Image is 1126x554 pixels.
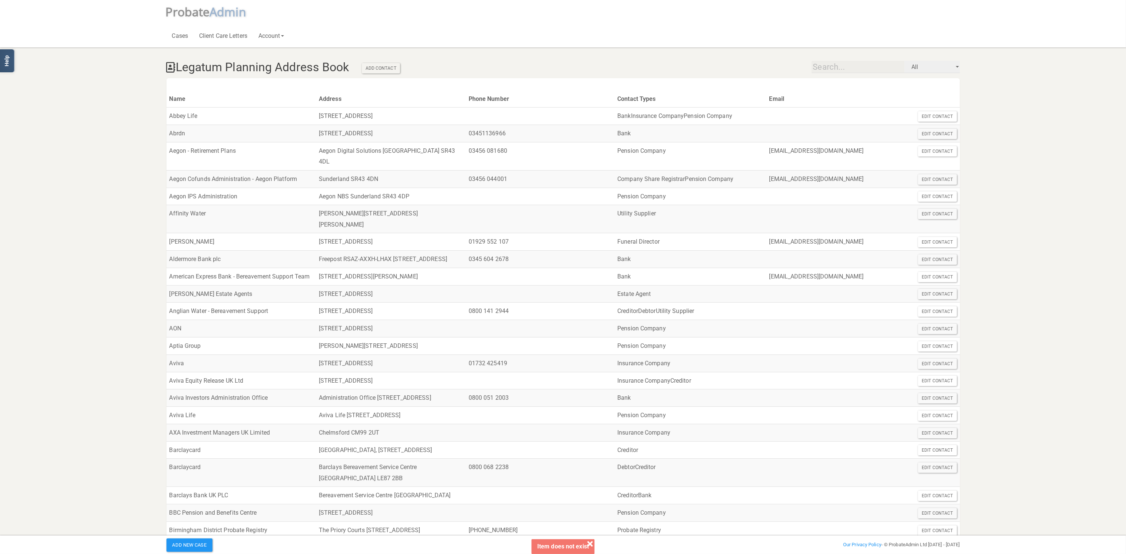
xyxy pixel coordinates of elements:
[316,424,466,441] td: Chelmsford CM99 2UT
[918,324,957,334] div: Edit Contact
[918,146,957,156] div: Edit Contact
[638,492,651,499] span: Bank
[466,521,615,539] td: [PHONE_NUMBER]
[466,142,615,170] td: 03456 081680
[316,125,466,142] td: [STREET_ADDRESS]
[166,355,316,372] td: Aviva
[918,129,957,139] div: Edit Contact
[638,307,656,314] span: Debtor
[166,233,316,251] td: [PERSON_NAME]
[617,509,666,516] span: Pension Company
[918,462,957,473] div: Edit Contact
[918,428,957,438] div: Edit Contact
[918,359,957,369] div: Edit Contact
[843,542,881,547] a: Our Privacy Policy
[166,251,316,268] td: Aldermore Bank plc
[166,205,316,233] td: Affinity Water
[466,459,615,487] td: 0800 068 2238
[166,24,194,47] a: Cases
[166,504,316,522] td: BBC Pension and Benefits Centre
[166,90,316,108] th: Name
[918,491,957,501] div: Edit Contact
[766,90,915,108] th: Email
[166,538,212,552] button: Add New Case
[617,307,638,314] span: Creditor
[766,233,915,251] td: [EMAIL_ADDRESS][DOMAIN_NAME]
[166,521,316,539] td: Birmingham District Probate Registry
[918,289,957,299] div: Edit Contact
[617,210,656,217] span: Utility Supplier
[617,429,670,436] span: Insurance Company
[617,290,651,297] span: Estate Agent
[617,446,638,454] span: Creditor
[209,4,246,20] span: A
[166,424,316,441] td: AXA Investment Managers UK Limited
[614,90,766,108] th: Contact Types
[617,112,631,119] span: Bank
[617,193,666,200] span: Pension Company
[166,285,316,303] td: [PERSON_NAME] Estate Agents
[812,61,904,73] input: Search...
[316,487,466,504] td: Bereavement Service Centre [GEOGRAPHIC_DATA]
[617,342,666,349] span: Pension Company
[166,487,316,504] td: Barclays Bank UK PLC
[617,377,670,384] span: Insurance Company
[617,492,638,499] span: Creditor
[166,142,316,170] td: Aegon - Retirement Plans
[617,147,666,154] span: Pension Company
[766,170,915,188] td: [EMAIL_ADDRESS][DOMAIN_NAME]
[316,251,466,268] td: Freepost RSAZ-AXXH-LHAX [STREET_ADDRESS]
[918,341,957,352] div: Edit Contact
[918,209,957,219] div: Edit Contact
[466,170,615,188] td: 03456 044001
[918,525,957,536] div: Edit Contact
[466,355,615,372] td: 01732 425419
[466,303,615,320] td: 0800 141 2944
[617,527,661,534] span: Probate Registry
[617,175,685,182] span: Company Share Registrar
[684,112,732,119] span: Pension Company
[316,170,466,188] td: Sunderland SR43 4DN
[316,233,466,251] td: [STREET_ADDRESS]
[316,521,466,539] td: The Priory Courts [STREET_ADDRESS]
[617,360,670,367] span: Insurance Company
[466,90,615,108] th: Phone Number
[316,355,466,372] td: [STREET_ADDRESS]
[166,170,316,188] td: Aegon Cofunds Administration - Aegon Platform
[316,372,466,389] td: [STREET_ADDRESS]
[631,112,684,119] span: Insurance Company
[166,268,316,285] td: American Express Bank - Bereavement Support Team
[316,459,466,487] td: Barclays Bereavement Service Centre [GEOGRAPHIC_DATA] LE87 2BB
[166,459,316,487] td: Barclaycard
[766,268,915,285] td: [EMAIL_ADDRESS][DOMAIN_NAME]
[617,130,631,137] span: Bank
[466,233,615,251] td: 01929 552 107
[685,175,734,182] span: Pension Company
[918,306,957,317] div: Edit Contact
[166,188,316,205] td: Aegon IPS Administration
[617,325,666,332] span: Pension Company
[466,389,615,407] td: 0800 051 2003
[316,205,466,233] td: [PERSON_NAME][STREET_ADDRESS][PERSON_NAME]
[635,464,656,471] span: Creditor
[166,4,210,20] span: P
[316,441,466,459] td: [GEOGRAPHIC_DATA], [STREET_ADDRESS]
[217,4,246,20] span: dmin
[918,174,957,185] div: Edit Contact
[316,285,466,303] td: [STREET_ADDRESS]
[617,464,635,471] span: Debtor
[617,394,631,401] span: Bank
[466,251,615,268] td: 0345 604 2678
[537,543,589,550] span: Item does not exist
[316,389,466,407] td: Administration Office [STREET_ADDRESS]
[918,272,957,282] div: Edit Contact
[166,320,316,337] td: AON
[316,142,466,170] td: Aegon Digital Solutions [GEOGRAPHIC_DATA] SR43 4DL
[316,108,466,125] td: [STREET_ADDRESS]
[617,412,666,419] span: Pension Company
[166,61,349,74] h3: Legatum Planning Address Book
[766,142,915,170] td: [EMAIL_ADDRESS][DOMAIN_NAME]
[166,407,316,424] td: Aviva Life
[316,268,466,285] td: [STREET_ADDRESS][PERSON_NAME]
[316,504,466,522] td: [STREET_ADDRESS]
